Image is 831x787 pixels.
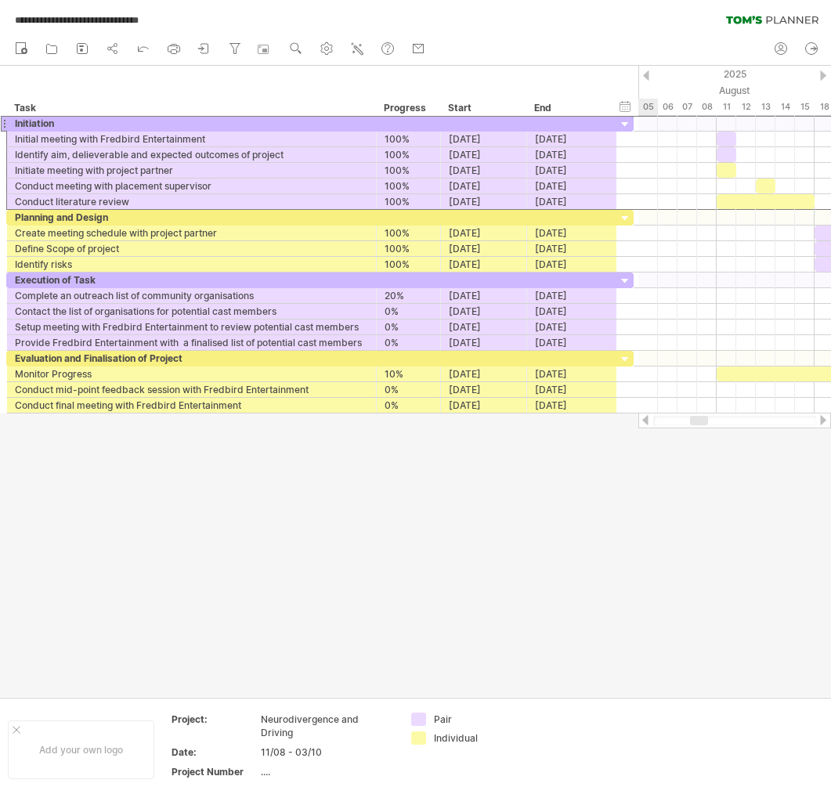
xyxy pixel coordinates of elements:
[449,288,518,303] div: [DATE]
[535,132,609,146] div: [DATE]
[261,713,392,739] div: Neurodivergence and Driving
[15,288,368,303] div: Complete an outreach list of community organisations
[449,194,518,209] div: [DATE]
[535,398,609,413] div: [DATE]
[449,132,518,146] div: [DATE]
[449,241,518,256] div: [DATE]
[15,210,368,225] div: Planning and Design
[717,99,736,115] div: Monday, 11 August 2025
[385,304,432,319] div: 0%
[15,273,368,287] div: Execution of Task
[14,100,367,116] div: Task
[795,99,815,115] div: Friday, 15 August 2025
[449,366,518,381] div: [DATE]
[172,713,258,726] div: Project:
[172,765,258,778] div: Project Number
[736,99,756,115] div: Tuesday, 12 August 2025
[535,304,609,319] div: [DATE]
[535,179,609,193] div: [DATE]
[448,100,518,116] div: Start
[385,366,432,381] div: 10%
[261,765,392,778] div: ....
[449,335,518,350] div: [DATE]
[449,147,518,162] div: [DATE]
[15,257,368,272] div: Identify risks
[775,99,795,115] div: Thursday, 14 August 2025
[449,382,518,397] div: [DATE]
[449,257,518,272] div: [DATE]
[535,163,609,178] div: [DATE]
[15,241,368,256] div: Define Scope of project
[434,731,519,745] div: Individual
[15,194,368,209] div: Conduct literature review
[697,99,717,115] div: Friday, 8 August 2025
[385,132,432,146] div: 100%
[677,99,697,115] div: Thursday, 7 August 2025
[535,226,609,240] div: [DATE]
[8,720,154,779] div: Add your own logo
[15,304,368,319] div: Contact the list of organisations for potential cast members
[535,194,609,209] div: [DATE]
[261,745,392,759] div: 11/08 - 03/10
[15,382,368,397] div: Conduct mid-point feedback session with Fredbird Entertainment
[15,116,368,131] div: Initiation
[385,335,432,350] div: 0%
[535,241,609,256] div: [DATE]
[534,100,608,116] div: End
[535,319,609,334] div: [DATE]
[15,226,368,240] div: Create meeting schedule with project partner
[15,147,368,162] div: Identify aim, delieverable and expected outcomes of project
[15,163,368,178] div: Initiate meeting with project partner
[15,351,368,366] div: Evaluation and Finalisation of Project
[385,226,432,240] div: 100%
[449,304,518,319] div: [DATE]
[535,366,609,381] div: [DATE]
[385,319,432,334] div: 0%
[384,100,432,116] div: Progress
[535,335,609,350] div: [DATE]
[15,179,368,193] div: Conduct meeting with placement supervisor
[15,398,368,413] div: Conduct final meeting with Fredbird Entertainment
[449,163,518,178] div: [DATE]
[449,226,518,240] div: [DATE]
[172,745,258,759] div: Date:
[638,99,658,115] div: Tuesday, 5 August 2025
[15,319,368,334] div: Setup meeting with Fredbird Entertainment to review potential cast members
[385,179,432,193] div: 100%
[15,132,368,146] div: Initial meeting with Fredbird Entertainment
[756,99,775,115] div: Wednesday, 13 August 2025
[385,163,432,178] div: 100%
[449,398,518,413] div: [DATE]
[385,147,432,162] div: 100%
[385,241,432,256] div: 100%
[535,147,609,162] div: [DATE]
[15,366,368,381] div: Monitor Progress
[385,257,432,272] div: 100%
[385,194,432,209] div: 100%
[385,382,432,397] div: 0%
[385,288,432,303] div: 20%
[535,257,609,272] div: [DATE]
[658,99,677,115] div: Wednesday, 6 August 2025
[535,288,609,303] div: [DATE]
[449,179,518,193] div: [DATE]
[385,398,432,413] div: 0%
[535,382,609,397] div: [DATE]
[449,319,518,334] div: [DATE]
[434,713,519,726] div: Pair
[15,335,368,350] div: Provide Fredbird Entertainment with a finalised list of potential cast members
